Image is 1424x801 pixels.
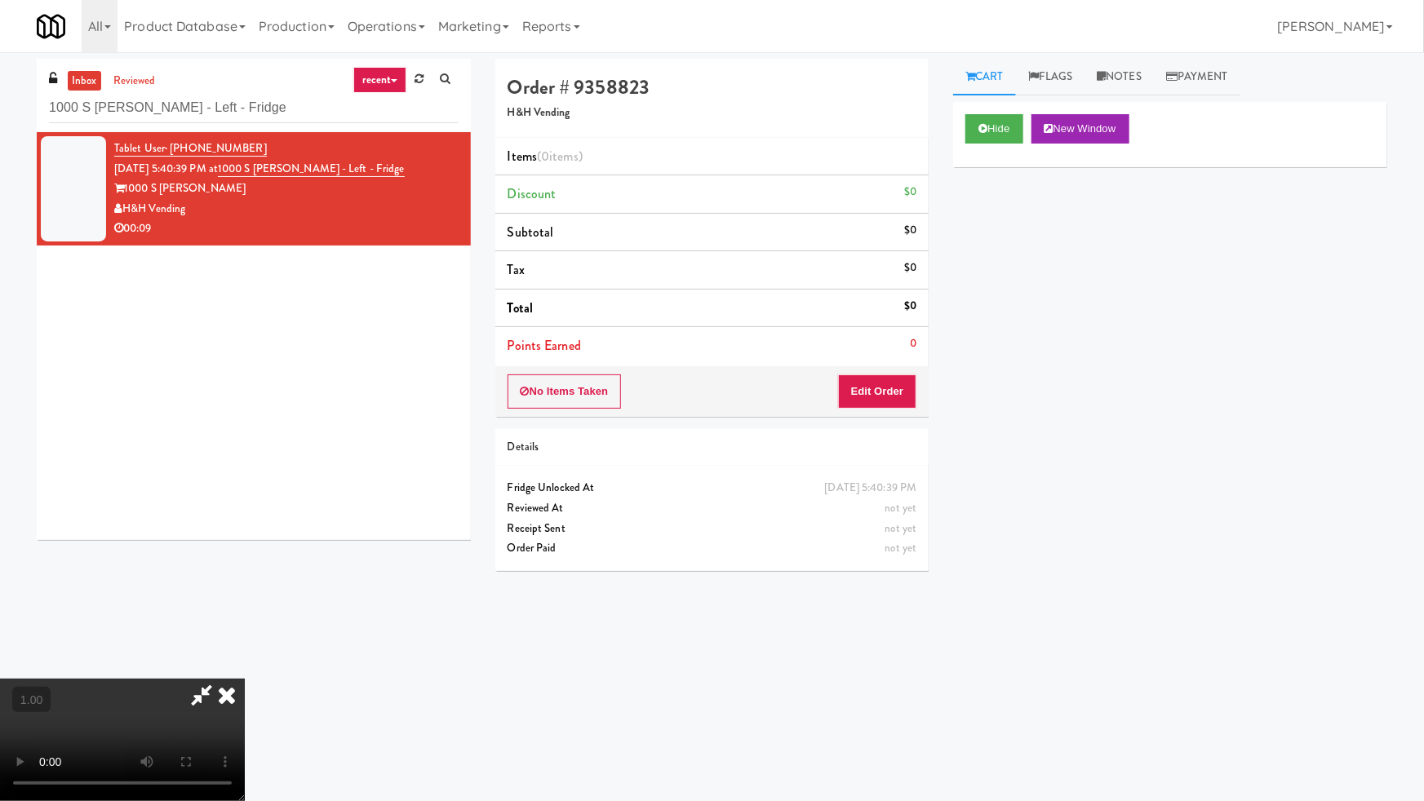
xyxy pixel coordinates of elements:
[1031,114,1129,144] button: New Window
[508,498,917,519] div: Reviewed At
[965,114,1023,144] button: Hide
[1154,59,1240,95] a: Payment
[49,93,459,123] input: Search vision orders
[838,374,917,409] button: Edit Order
[114,219,459,239] div: 00:09
[114,199,459,219] div: H&H Vending
[904,258,916,278] div: $0
[904,296,916,316] div: $0
[508,374,622,409] button: No Items Taken
[114,161,218,176] span: [DATE] 5:40:39 PM at
[508,299,534,317] span: Total
[508,147,583,166] span: Items
[218,161,405,177] a: 1000 S [PERSON_NAME] - Left - Fridge
[109,71,160,91] a: reviewed
[508,519,917,539] div: Receipt Sent
[904,220,916,241] div: $0
[37,12,65,41] img: Micromart
[537,147,583,166] span: (0 )
[508,336,581,355] span: Points Earned
[508,184,557,203] span: Discount
[1016,59,1085,95] a: Flags
[910,334,916,354] div: 0
[904,182,916,202] div: $0
[37,132,471,246] li: Tablet User· [PHONE_NUMBER][DATE] 5:40:39 PM at1000 S [PERSON_NAME] - Left - Fridge1000 S [PERSON...
[508,478,917,498] div: Fridge Unlocked At
[508,260,525,279] span: Tax
[508,538,917,559] div: Order Paid
[508,223,554,241] span: Subtotal
[1085,59,1154,95] a: Notes
[114,140,267,157] a: Tablet User· [PHONE_NUMBER]
[825,478,917,498] div: [DATE] 5:40:39 PM
[549,147,579,166] ng-pluralize: items
[353,67,407,93] a: recent
[953,59,1016,95] a: Cart
[165,140,267,156] span: · [PHONE_NUMBER]
[885,540,917,555] span: not yet
[114,179,459,199] div: 1000 S [PERSON_NAME]
[885,500,917,516] span: not yet
[885,520,917,536] span: not yet
[508,107,917,119] h5: H&H Vending
[508,437,917,458] div: Details
[508,77,917,98] h4: Order # 9358823
[68,71,101,91] a: inbox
